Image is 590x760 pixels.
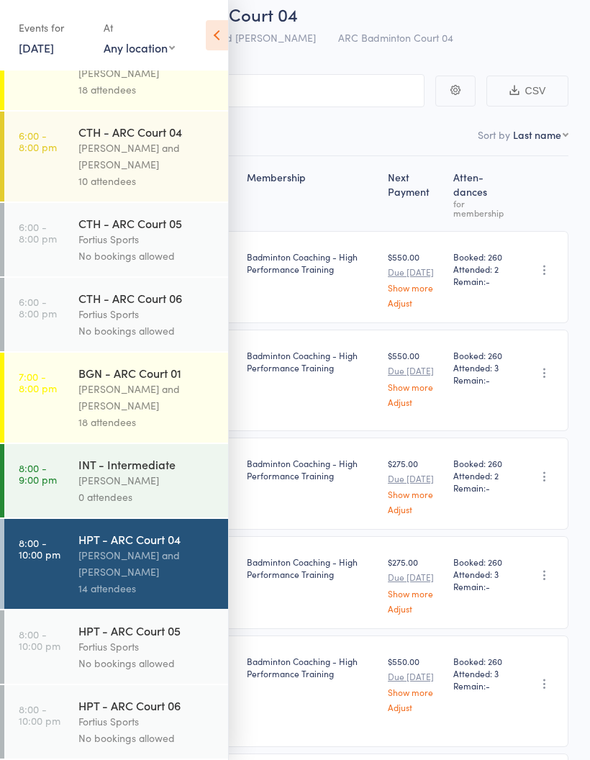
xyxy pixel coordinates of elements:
span: Remain: [453,374,510,386]
span: - [486,580,490,592]
div: No bookings allowed [78,322,216,339]
div: Fortius Sports [78,231,216,248]
span: Booked: 260 [453,655,510,667]
time: 6:00 - 8:00 pm [19,296,57,319]
div: No bookings allowed [78,730,216,746]
div: CTH - ARC Court 06 [78,290,216,306]
div: 18 attendees [78,81,216,98]
div: At [104,16,175,40]
div: Next Payment [382,163,447,225]
div: HPT - ARC Court 04 [78,531,216,547]
div: Fortius Sports [78,306,216,322]
small: Due [DATE] [388,366,441,376]
span: Booked: 260 [453,250,510,263]
div: 18 attendees [78,414,216,430]
div: 10 attendees [78,173,216,189]
a: 6:00 -8:00 pmCTH - ARC Court 05Fortius SportsNo bookings allowed [4,203,228,276]
span: Attended: 2 [453,469,510,481]
a: 6:00 -8:00 pmCTH - ARC Court 06Fortius SportsNo bookings allowed [4,278,228,351]
div: Badminton Coaching - High Performance Training [247,349,376,374]
small: Due [DATE] [388,267,441,277]
div: 0 attendees [78,489,216,505]
a: 8:00 -10:00 pmHPT - ARC Court 06Fortius SportsNo bookings allowed [4,685,228,759]
a: Show more [388,687,441,697]
div: $550.00 [388,349,441,406]
span: Booked: 260 [453,556,510,568]
div: [PERSON_NAME] and [PERSON_NAME] [78,140,216,173]
span: Booked: 260 [453,457,510,469]
time: 8:00 - 10:00 pm [19,628,60,651]
div: $550.00 [388,655,441,712]
a: 6:00 -8:00 pmCTH - ARC Court 04[PERSON_NAME] and [PERSON_NAME]10 attendees [4,112,228,202]
div: Badminton Coaching - High Performance Training [247,556,376,580]
time: 8:00 - 10:00 pm [19,537,60,560]
div: BGN - ARC Court 01 [78,365,216,381]
div: [PERSON_NAME] and [PERSON_NAME] [78,381,216,414]
div: No bookings allowed [78,248,216,264]
button: CSV [486,76,568,107]
a: 8:00 -9:00 pmINT - Intermediate[PERSON_NAME]0 attendees [4,444,228,517]
div: Atten­dances [448,163,516,225]
a: 7:00 -8:00 pmBGN - ARC Court 01[PERSON_NAME] and [PERSON_NAME]18 attendees [4,353,228,443]
span: Remain: [453,580,510,592]
span: Attended: 3 [453,568,510,580]
a: 8:00 -10:00 pmHPT - ARC Court 05Fortius SportsNo bookings allowed [4,610,228,684]
span: Remain: [453,679,510,692]
small: Due [DATE] [388,572,441,582]
div: Any location [104,40,175,55]
span: - [486,481,490,494]
a: [DATE] [19,40,54,55]
div: CTH - ARC Court 05 [78,215,216,231]
time: 6:00 - 8:00 pm [19,221,57,244]
div: for membership [453,199,510,217]
div: 14 attendees [78,580,216,597]
label: Sort by [478,127,510,142]
span: - [486,374,490,386]
a: Adjust [388,702,441,712]
div: No bookings allowed [78,655,216,671]
span: - [486,679,490,692]
time: 8:00 - 9:00 pm [19,462,57,485]
a: Adjust [388,604,441,613]
span: Attended: 3 [453,667,510,679]
div: $275.00 [388,457,441,514]
time: 7:00 - 8:00 pm [19,371,57,394]
div: Badminton Coaching - High Performance Training [247,250,376,275]
small: Due [DATE] [388,671,441,682]
span: Booked: 260 [453,349,510,361]
div: Fortius Sports [78,638,216,655]
a: Show more [388,489,441,499]
div: CTH - ARC Court 04 [78,124,216,140]
div: HPT - ARC Court 06 [78,697,216,713]
a: Adjust [388,298,441,307]
span: Attended: 2 [453,263,510,275]
time: 8:00 - 10:00 pm [19,703,60,726]
div: Last name [513,127,561,142]
small: Due [DATE] [388,474,441,484]
div: INT - Intermediate [78,456,216,472]
div: [PERSON_NAME] and [PERSON_NAME] [78,547,216,580]
div: [PERSON_NAME] [78,472,216,489]
a: Adjust [388,505,441,514]
a: Adjust [388,397,441,407]
a: Show more [388,589,441,598]
a: Show more [388,283,441,292]
div: $275.00 [388,556,441,612]
time: 6:00 - 8:00 pm [19,130,57,153]
div: Membership [241,163,382,225]
div: Events for [19,16,89,40]
a: 8:00 -10:00 pmHPT - ARC Court 04[PERSON_NAME] and [PERSON_NAME]14 attendees [4,519,228,609]
div: HPT - ARC Court 05 [78,623,216,638]
span: ARC Badminton Court 04 [338,30,453,45]
span: Attended: 3 [453,361,510,374]
div: $550.00 [388,250,441,307]
span: Remain: [453,275,510,287]
div: Badminton Coaching - High Performance Training [247,655,376,679]
span: Remain: [453,481,510,494]
div: Fortius Sports [78,713,216,730]
a: Show more [388,382,441,392]
span: - [486,275,490,287]
div: Badminton Coaching - High Performance Training [247,457,376,481]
